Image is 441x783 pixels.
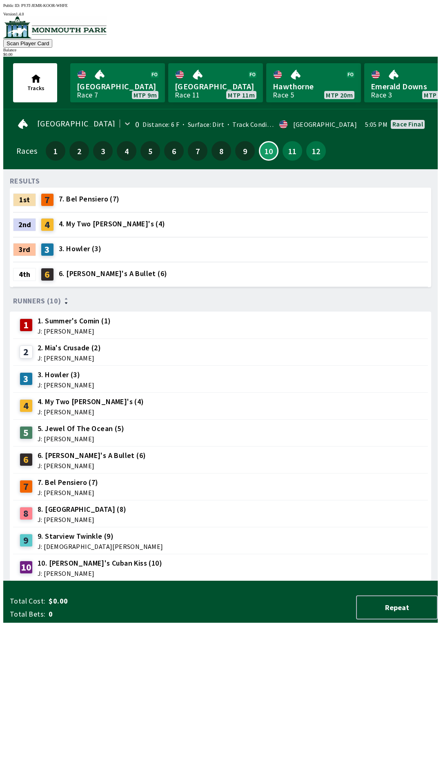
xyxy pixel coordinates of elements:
span: PYJT-JEMR-KOOR-WHFE [21,3,68,8]
div: 6 [41,268,54,281]
button: Tracks [13,63,57,102]
div: 2 [20,345,33,358]
div: Race 11 [175,92,200,98]
span: [GEOGRAPHIC_DATA] [175,81,256,92]
button: Scan Player Card [3,39,52,48]
button: 2 [69,141,89,161]
span: 4. My Two [PERSON_NAME]'s (4) [38,396,144,407]
span: [GEOGRAPHIC_DATA] [37,120,116,127]
button: Repeat [356,595,438,619]
button: 1 [46,141,65,161]
a: HawthorneRace 5MTP 20m [266,63,361,102]
button: 7 [188,141,207,161]
button: 6 [164,141,184,161]
span: 8. [GEOGRAPHIC_DATA] (8) [38,504,127,515]
a: [GEOGRAPHIC_DATA]Race 11MTP 11m [168,63,263,102]
span: MTP 11m [228,92,255,98]
div: 1st [13,193,36,206]
span: Total Cost: [10,596,45,606]
img: venue logo [3,16,107,38]
span: J: [DEMOGRAPHIC_DATA][PERSON_NAME] [38,543,163,550]
span: J: [PERSON_NAME] [38,516,127,523]
div: Race 7 [77,92,98,98]
div: 8 [20,507,33,520]
div: 2nd [13,218,36,231]
button: 3 [93,141,113,161]
button: 8 [212,141,231,161]
span: 9 [237,148,253,154]
span: 6. [PERSON_NAME]'s A Bullet (6) [38,450,146,461]
span: 8 [214,148,229,154]
div: 0 [135,121,139,128]
span: 1 [48,148,63,154]
div: 6 [20,453,33,466]
span: 2 [71,148,87,154]
span: MTP 9m [134,92,157,98]
span: 10 [262,149,276,153]
div: Race 3 [371,92,392,98]
div: 5 [20,426,33,439]
span: J: [PERSON_NAME] [38,382,94,388]
span: 5. Jewel Of The Ocean (5) [38,423,124,434]
span: [GEOGRAPHIC_DATA] [77,81,158,92]
div: Race 5 [273,92,294,98]
span: 7. Bel Pensiero (7) [59,194,120,204]
span: 5:05 PM [365,121,388,128]
span: 6 [166,148,182,154]
span: Distance: 6 F [143,120,179,128]
button: 4 [117,141,136,161]
span: J: [PERSON_NAME] [38,355,101,361]
div: 4 [41,218,54,231]
button: 11 [283,141,302,161]
span: $0.00 [49,596,177,606]
div: Balance [3,48,438,52]
div: RESULTS [10,178,40,184]
button: 12 [306,141,326,161]
span: Total Bets: [10,609,45,619]
span: 9. Starview Twinkle (9) [38,531,163,542]
a: [GEOGRAPHIC_DATA]Race 7MTP 9m [70,63,165,102]
span: 7. Bel Pensiero (7) [38,477,98,488]
span: MTP 20m [326,92,353,98]
span: Repeat [363,603,430,612]
span: Runners (10) [13,298,61,304]
span: J: [PERSON_NAME] [38,328,111,334]
div: Race final [392,121,423,127]
div: 7 [20,480,33,493]
div: 3 [41,243,54,256]
span: 11 [285,148,300,154]
span: Hawthorne [273,81,354,92]
span: 10. [PERSON_NAME]'s Cuban Kiss (10) [38,558,162,568]
div: Public ID: [3,3,438,8]
span: 6. [PERSON_NAME]'s A Bullet (6) [59,268,167,279]
span: J: [PERSON_NAME] [38,409,144,415]
span: J: [PERSON_NAME] [38,570,162,577]
span: 4. My Two [PERSON_NAME]'s (4) [59,219,165,229]
div: 3 [20,372,33,385]
span: 3. Howler (3) [38,369,94,380]
div: $ 0.00 [3,52,438,57]
span: 3 [95,148,111,154]
span: 12 [308,148,324,154]
span: Surface: Dirt [179,120,224,128]
div: 9 [20,534,33,547]
button: 5 [140,141,160,161]
span: 3. Howler (3) [59,243,101,254]
span: 1. Summer's Comin (1) [38,316,111,326]
div: 4 [20,399,33,412]
span: 4 [119,148,134,154]
span: 5 [143,148,158,154]
div: 10 [20,561,33,574]
div: 1 [20,319,33,332]
div: Version 1.4.0 [3,12,438,16]
div: 3rd [13,243,36,256]
span: 2. Mia's Crusade (2) [38,343,101,353]
div: 4th [13,268,36,281]
div: Races [16,148,37,154]
button: 10 [259,141,278,161]
div: Runners (10) [13,297,428,305]
span: J: [PERSON_NAME] [38,462,146,469]
div: [GEOGRAPHIC_DATA] [293,121,357,128]
span: Tracks [27,84,45,92]
span: 7 [190,148,205,154]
